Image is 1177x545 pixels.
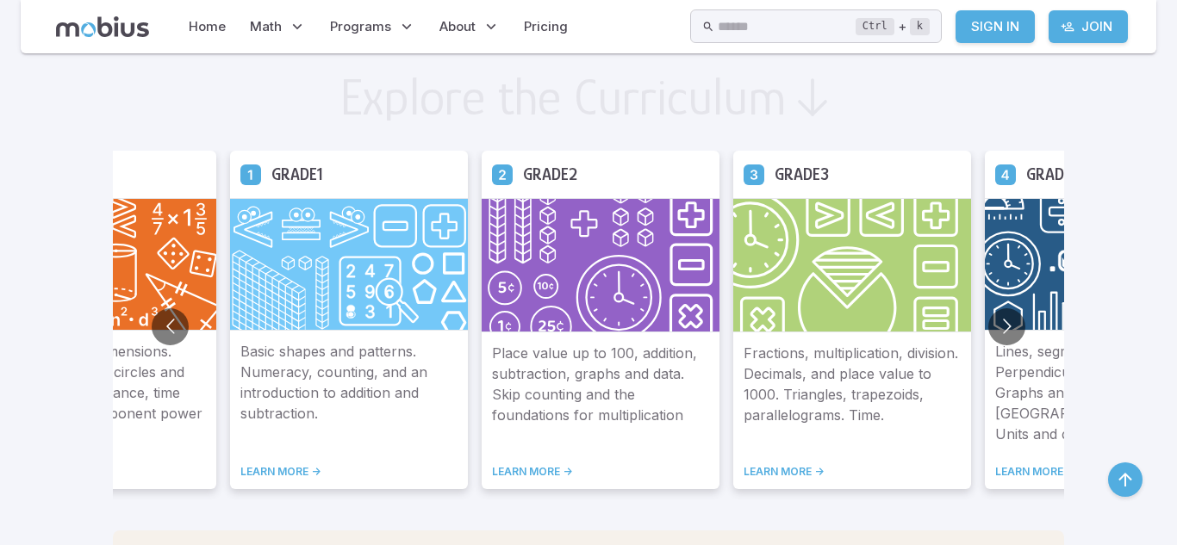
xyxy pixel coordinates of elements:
[240,465,458,479] a: LEARN MORE ->
[523,161,577,188] h5: Grade 2
[775,161,829,188] h5: Grade 3
[240,164,261,184] a: Grade 1
[492,343,709,444] p: Place value up to 100, addition, subtraction, graphs and data. Skip counting and the foundations ...
[492,465,709,479] a: LEARN MORE ->
[1026,161,1081,188] h5: Grade 4
[988,308,1025,345] button: Go to next slide
[995,164,1016,184] a: Grade 4
[230,198,468,331] img: Grade 1
[330,17,391,36] span: Programs
[339,71,787,123] h2: Explore the Curriculum
[240,341,458,444] p: Basic shapes and patterns. Numeracy, counting, and an introduction to addition and subtraction.
[482,198,719,332] img: Grade 2
[733,198,971,332] img: Grade 3
[439,17,476,36] span: About
[744,465,961,479] a: LEARN MORE ->
[744,164,764,184] a: Grade 3
[271,161,323,188] h5: Grade 1
[744,343,961,444] p: Fractions, multiplication, division. Decimals, and place value to 1000. Triangles, trapezoids, pa...
[519,7,573,46] a: Pricing
[492,164,513,184] a: Grade 2
[152,308,189,345] button: Go to previous slide
[1049,10,1128,43] a: Join
[856,18,894,35] kbd: Ctrl
[856,16,930,37] div: +
[910,18,930,35] kbd: k
[250,17,282,36] span: Math
[956,10,1035,43] a: Sign In
[184,7,231,46] a: Home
